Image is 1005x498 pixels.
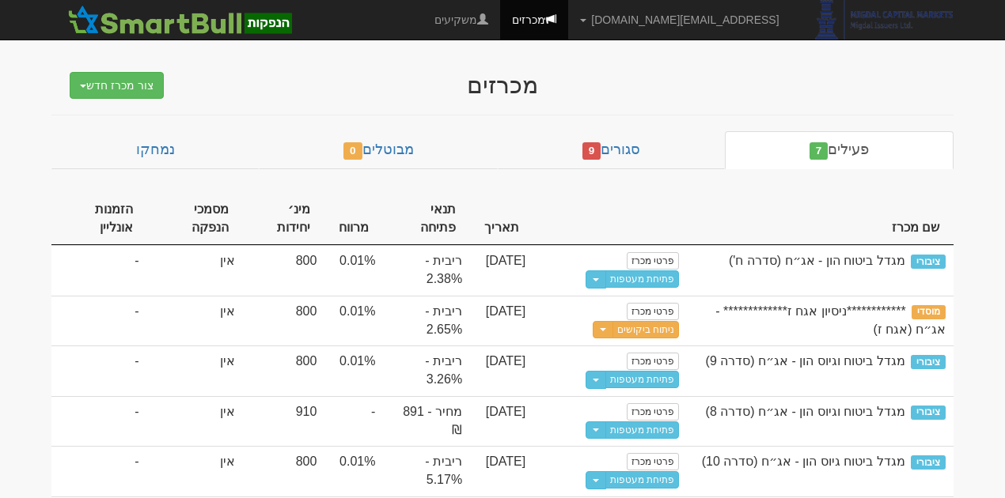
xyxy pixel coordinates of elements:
td: 800 [243,446,325,496]
span: אין [220,354,235,368]
td: 800 [243,245,325,296]
a: פרטי מכרז [627,353,679,370]
span: - [135,403,138,421]
a: פתיחת מעטפות [605,371,679,388]
span: - [135,252,138,270]
td: ריבית - 3.26% [383,345,470,396]
td: 800 [243,345,325,396]
span: מגדל ביטוח וגיוס הון - אג״ח (סדרה 9) [706,354,905,368]
td: [DATE] [470,245,533,296]
a: פתיחת מעטפות [605,421,679,439]
a: פרטי מכרז [627,403,679,421]
td: 910 [243,396,325,447]
span: מגדל ביטוח גיוס הון - אג״ח (סדרה 10) [702,455,905,468]
a: מבוטלים [259,131,498,169]
td: [DATE] [470,446,533,496]
span: אין [220,254,235,267]
span: - [135,453,138,471]
a: פתיחת מעטפות [605,471,679,489]
th: מסמכי הנפקה [147,193,243,246]
span: - [135,303,138,321]
th: הזמנות אונליין [51,193,147,246]
th: שם מכרז [687,193,954,246]
span: אין [220,304,235,318]
th: תאריך [470,193,533,246]
span: 7 [810,142,829,160]
a: פתיחת מעטפות [605,270,679,288]
img: סמארטבול - מערכת לניהול הנפקות [63,4,296,36]
span: ציבורי [911,455,946,470]
a: פעילים [725,131,954,169]
td: 800 [243,296,325,346]
a: פרטי מכרז [627,453,679,470]
td: 0.01% [324,446,383,496]
span: מוסדי [912,305,946,319]
span: אין [220,455,235,468]
div: מכרזים [194,72,811,98]
a: ניתוח ביקושים [612,321,679,338]
a: נמחקו [51,131,259,169]
th: מרווח [324,193,383,246]
td: [DATE] [470,396,533,447]
button: צור מכרז חדש [70,72,164,99]
span: 0 [343,142,362,160]
td: 0.01% [324,345,383,396]
td: 0.01% [324,296,383,346]
a: סגורים [498,131,725,169]
th: תנאי פתיחה [383,193,470,246]
td: 0.01% [324,245,383,296]
span: מגדל ביטוח הון - אג״ח (סדרה ח') [729,254,905,267]
span: ציבורי [911,255,946,269]
td: [DATE] [470,345,533,396]
a: פרטי מכרז [627,252,679,270]
td: מחיר - 891 ₪ [383,396,470,447]
th: מינ׳ יחידות [243,193,325,246]
span: אין [220,405,235,418]
td: ריבית - 2.65% [383,296,470,346]
span: - [135,353,138,371]
td: - [324,396,383,447]
td: ריבית - 5.17% [383,446,470,496]
span: 9 [582,142,601,160]
span: ציבורי [911,406,946,420]
td: [DATE] [470,296,533,346]
span: מגדל ביטוח וגיוס הון - אג״ח (סדרה 8) [706,405,905,418]
td: ריבית - 2.38% [383,245,470,296]
span: ציבורי [911,355,946,369]
a: פרטי מכרז [627,303,679,320]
